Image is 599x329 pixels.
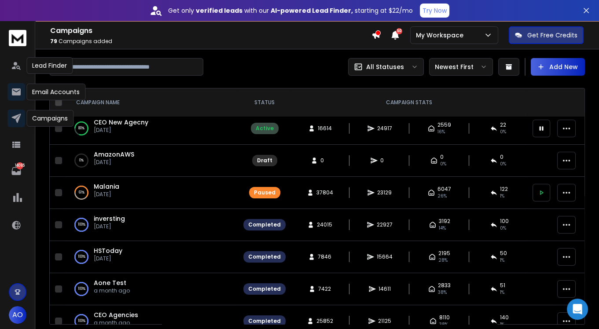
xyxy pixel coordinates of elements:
p: Try Now [423,6,447,15]
span: 37804 [316,189,333,196]
div: Email Accounts [26,84,85,100]
span: inversting [94,214,125,223]
span: 1 % [500,257,504,264]
th: CAMPAIGN STATS [291,88,527,117]
span: 50 [396,28,402,34]
span: 38 % [439,321,448,328]
span: 22 [500,121,506,128]
div: Lead Finder [26,57,73,74]
td: 61%Malania[DATE] [66,177,238,209]
span: 2833 [438,282,451,289]
span: 28 % [438,257,448,264]
span: 24015 [317,221,332,228]
button: Try Now [420,4,449,18]
span: 38 % [438,289,447,296]
td: 100%inversting[DATE] [66,209,238,241]
span: 6047 [437,186,451,193]
div: Paused [254,189,276,196]
span: 24917 [377,125,392,132]
span: 50 [500,250,507,257]
div: Active [256,125,274,132]
span: 25852 [316,318,333,325]
p: 100 % [78,220,85,229]
span: 26 % [437,193,447,200]
span: 0 [440,154,444,161]
p: Get Free Credits [527,31,577,40]
span: 15664 [377,253,393,260]
p: Get only with our starting at $22/mo [168,6,413,15]
button: Get Free Credits [509,26,584,44]
p: My Workspace [416,31,467,40]
th: CAMPAIGN NAME [66,88,238,117]
span: 1 % [500,289,504,296]
span: 8110 [439,314,450,321]
span: 7846 [318,253,331,260]
a: AmazonAWS [94,150,134,159]
p: a month ago [94,319,138,326]
p: [DATE] [94,127,148,134]
p: [DATE] [94,223,125,230]
span: 0 % [500,128,506,135]
span: 79 [50,37,57,45]
div: Open Intercom Messenger [567,299,588,320]
span: 51 [500,282,505,289]
p: All Statuses [366,62,404,71]
span: 3192 [439,218,450,225]
strong: verified leads [196,6,243,15]
button: AO [9,306,26,324]
div: Completed [248,285,281,292]
p: 14065 [16,162,23,169]
p: 0 % [79,156,84,165]
p: Campaigns added [50,38,371,45]
button: Newest First [429,58,493,76]
a: Aone Test [94,278,126,287]
div: Completed [248,318,281,325]
td: 100%Aone Testa month ago [66,273,238,305]
div: Campaigns [26,110,73,127]
p: 100 % [78,285,85,293]
p: 100 % [78,252,85,261]
th: STATUS [238,88,291,117]
span: 23129 [377,189,392,196]
span: 140 [500,314,509,321]
span: 7422 [318,285,331,292]
div: Draft [257,157,272,164]
div: Completed [248,221,281,228]
p: 61 % [79,188,85,197]
img: logo [9,30,26,46]
a: CEO New Agecny [94,118,148,127]
span: 0% [500,161,506,168]
a: HSToday [94,246,122,255]
span: 100 [500,218,509,225]
div: Completed [248,253,281,260]
p: [DATE] [94,191,119,198]
span: 2195 [438,250,450,257]
span: 16614 [318,125,332,132]
p: 80 % [78,124,85,133]
span: 16 % [437,128,445,135]
p: [DATE] [94,159,134,166]
span: 0 [320,157,329,164]
span: 0 % [500,225,506,232]
span: 122 [500,186,508,193]
span: 1 % [500,321,504,328]
a: 14065 [7,162,25,180]
span: 2559 [437,121,451,128]
a: CEO Agencies [94,311,138,319]
button: Add New [531,58,585,76]
p: [DATE] [94,255,122,262]
td: 0%AmazonAWS[DATE] [66,145,238,177]
a: Malania [94,182,119,191]
span: 0% [440,161,446,168]
strong: AI-powered Lead Finder, [271,6,353,15]
p: 100 % [78,317,85,325]
td: 100%HSToday[DATE] [66,241,238,273]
